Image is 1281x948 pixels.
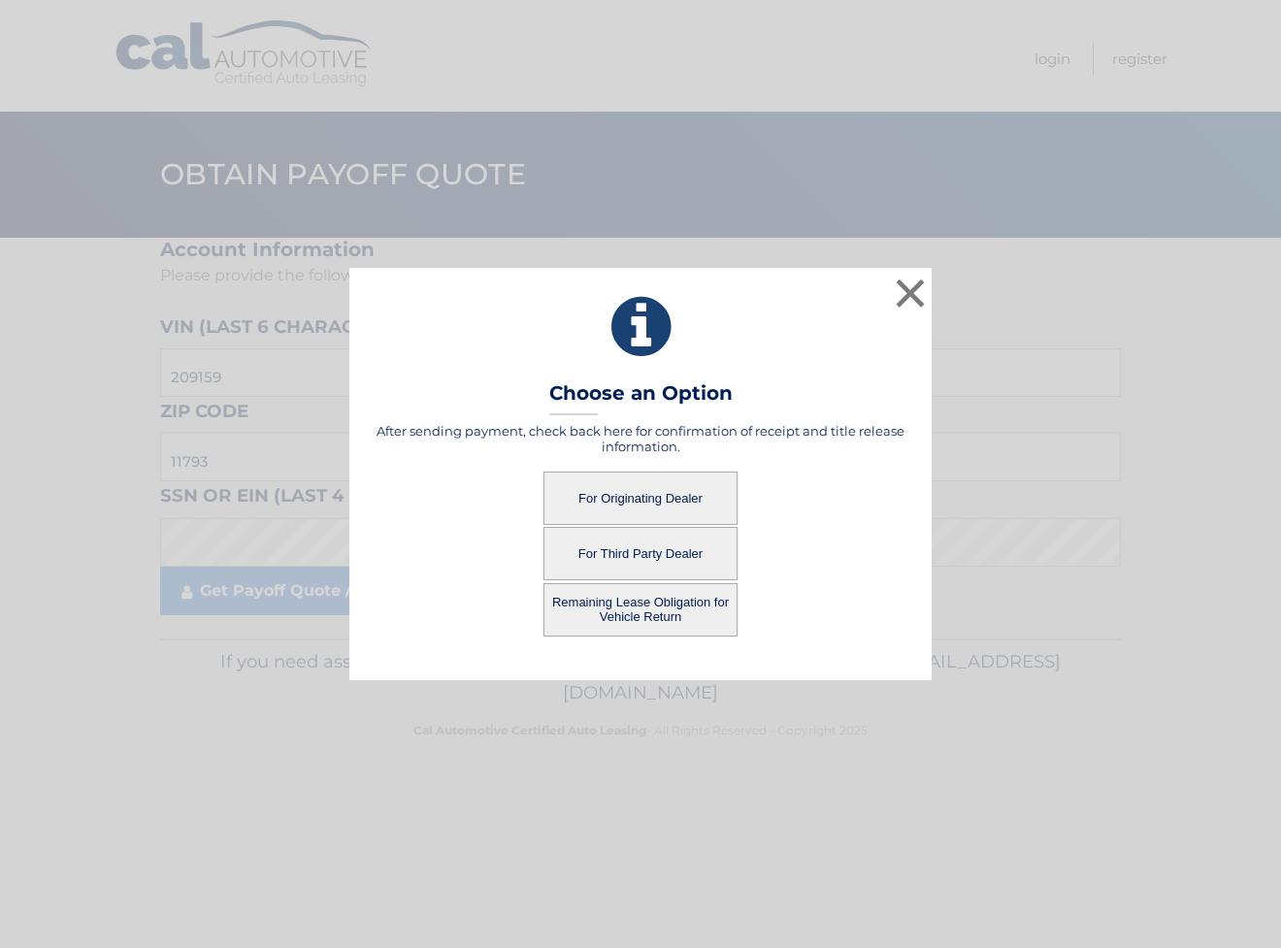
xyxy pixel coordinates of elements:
[374,423,907,454] h5: After sending payment, check back here for confirmation of receipt and title release information.
[543,583,738,637] button: Remaining Lease Obligation for Vehicle Return
[891,274,930,312] button: ×
[549,381,733,415] h3: Choose an Option
[543,472,738,525] button: For Originating Dealer
[543,527,738,580] button: For Third Party Dealer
